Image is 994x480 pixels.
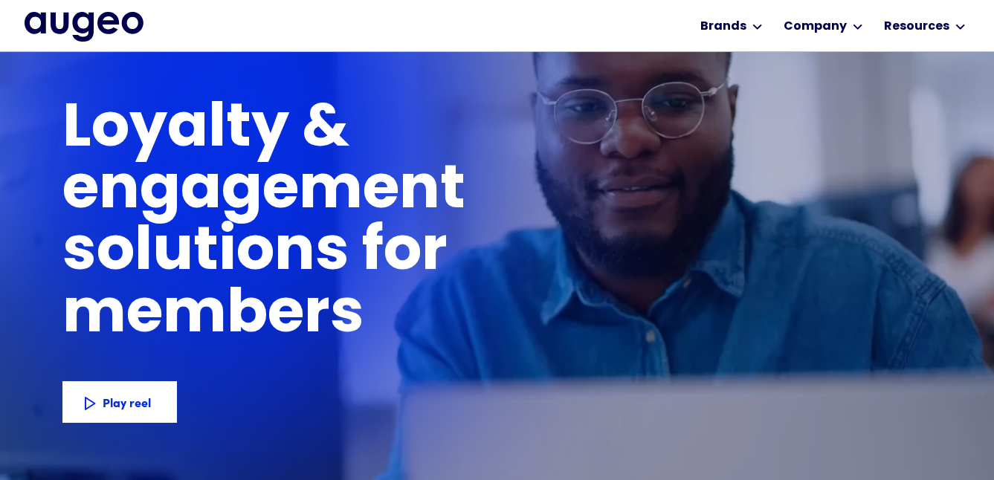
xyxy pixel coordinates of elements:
div: Resources [884,18,949,36]
div: Brands [700,18,746,36]
div: Company [784,18,847,36]
h1: Loyalty & engagement solutions for [62,100,705,285]
a: Play reel [62,381,177,423]
h1: members [62,285,430,347]
a: home [25,12,143,43]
